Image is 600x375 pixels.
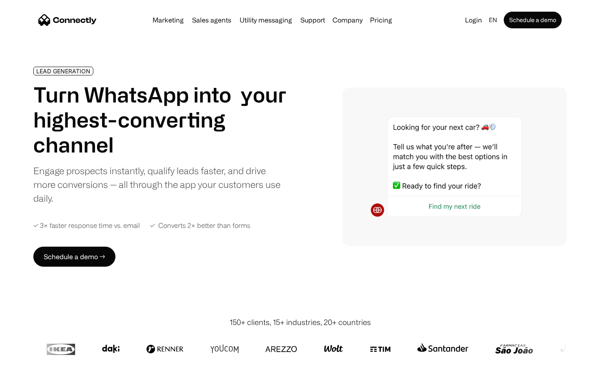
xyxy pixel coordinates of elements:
[367,17,395,23] a: Pricing
[489,14,497,26] div: en
[236,17,295,23] a: Utility messaging
[17,360,50,372] ul: Language list
[297,17,328,23] a: Support
[462,14,485,26] a: Login
[189,17,235,23] a: Sales agents
[36,68,90,74] div: LEAD GENERATION
[33,164,287,205] div: Engage prospects instantly, qualify leads faster, and drive more conversions — all through the ap...
[149,17,187,23] a: Marketing
[230,317,371,328] div: 150+ clients, 15+ industries, 20+ countries
[150,222,250,230] div: ✓ Converts 2× better than forms
[33,222,140,230] div: ✓ 3× faster response time vs. email
[33,82,287,157] h1: Turn WhatsApp into your highest-converting channel
[332,14,362,26] div: Company
[8,360,50,372] aside: Language selected: English
[33,247,115,267] a: Schedule a demo →
[504,12,562,28] a: Schedule a demo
